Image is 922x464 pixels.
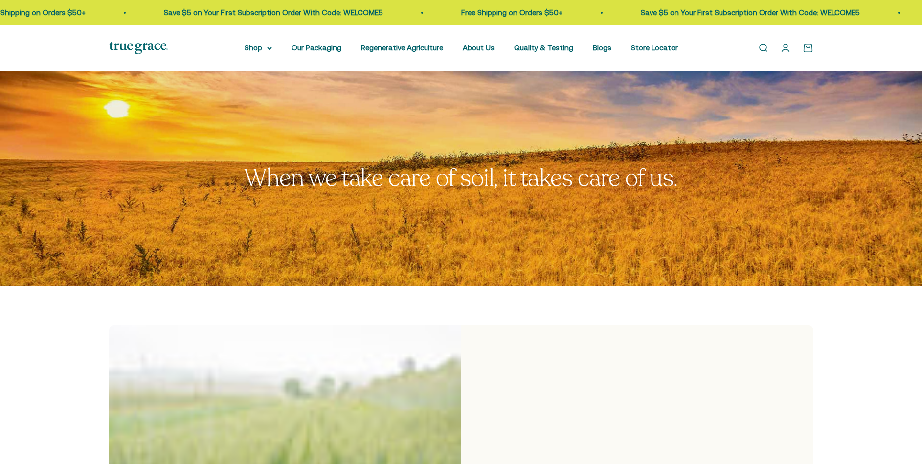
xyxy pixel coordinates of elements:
summary: Shop [245,42,272,54]
split-lines: When we take care of soil, it takes care of us. [244,162,677,194]
a: Quality & Testing [514,44,573,52]
a: Store Locator [631,44,678,52]
a: Free Shipping on Orders $50+ [459,8,560,17]
a: About Us [463,44,495,52]
a: Regenerative Agriculture [361,44,443,52]
a: Our Packaging [292,44,341,52]
p: Save $5 on Your First Subscription Order With Code: WELCOME5 [161,7,381,19]
p: Save $5 on Your First Subscription Order With Code: WELCOME5 [638,7,857,19]
a: Blogs [593,44,611,52]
